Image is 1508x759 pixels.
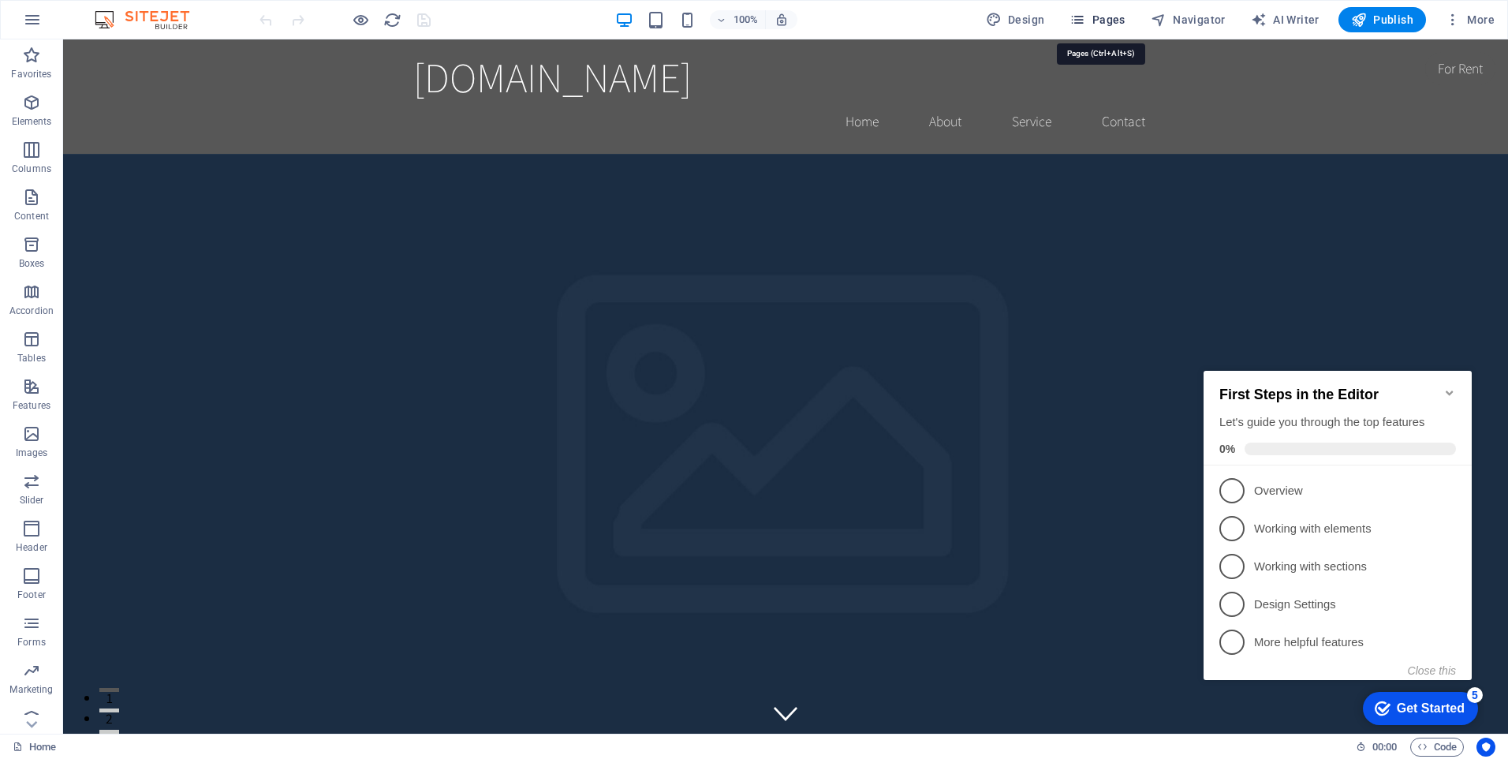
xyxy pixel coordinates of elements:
button: Code [1410,738,1464,757]
p: Columns [12,163,51,175]
li: Working with elements [6,162,274,200]
p: Slider [20,494,44,507]
button: Close this [211,316,259,329]
span: AI Writer [1251,12,1319,28]
p: Boxes [19,257,45,270]
p: Elements [12,115,52,128]
button: Usercentrics [1476,738,1495,757]
p: Working with sections [57,211,246,227]
a: Click to cancel selection. Double-click to open Pages [13,738,56,757]
p: More helpful features [57,286,246,303]
button: More [1439,7,1501,32]
button: Design [980,7,1051,32]
button: reload [383,10,401,29]
p: Overview [57,135,246,151]
p: Accordion [9,305,54,317]
div: Get Started [200,353,267,368]
span: 00 00 [1372,738,1397,757]
div: Design (Ctrl+Alt+Y) [980,7,1051,32]
li: Overview [6,124,274,162]
p: Working with elements [57,173,246,189]
span: Design [986,12,1045,28]
h6: Session time [1356,738,1398,757]
span: : [1383,741,1386,753]
button: 1 [36,649,56,652]
p: Forms [17,636,46,649]
div: For Rent [1362,13,1432,46]
div: Let's guide you through the top features [22,66,259,83]
button: 2 [36,669,56,673]
p: Features [13,399,50,412]
p: Content [14,210,49,222]
div: Minimize checklist [246,39,259,51]
li: More helpful features [6,275,274,313]
p: Images [16,447,48,459]
div: 5 [270,339,286,355]
p: Marketing [9,683,53,696]
span: Pages [1069,12,1125,28]
h2: First Steps in the Editor [22,39,259,55]
span: Code [1417,738,1457,757]
p: Design Settings [57,249,246,265]
i: On resize automatically adjust zoom level to fit chosen device. [775,13,789,27]
button: Publish [1338,7,1426,32]
button: 100% [710,10,766,29]
span: Publish [1351,12,1413,28]
h6: 100% [733,10,759,29]
p: Favorites [11,68,51,80]
button: Navigator [1144,7,1232,32]
img: Editor Logo [91,10,209,29]
button: Pages [1063,7,1131,32]
p: Footer [17,589,46,601]
button: 3 [36,690,56,694]
li: Design Settings [6,237,274,275]
span: 0% [22,95,47,107]
p: Header [16,541,47,554]
span: More [1445,12,1495,28]
p: Tables [17,352,46,365]
li: Working with sections [6,200,274,237]
div: Get Started 5 items remaining, 0% complete [166,344,281,377]
button: AI Writer [1245,7,1326,32]
span: Navigator [1151,12,1226,28]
